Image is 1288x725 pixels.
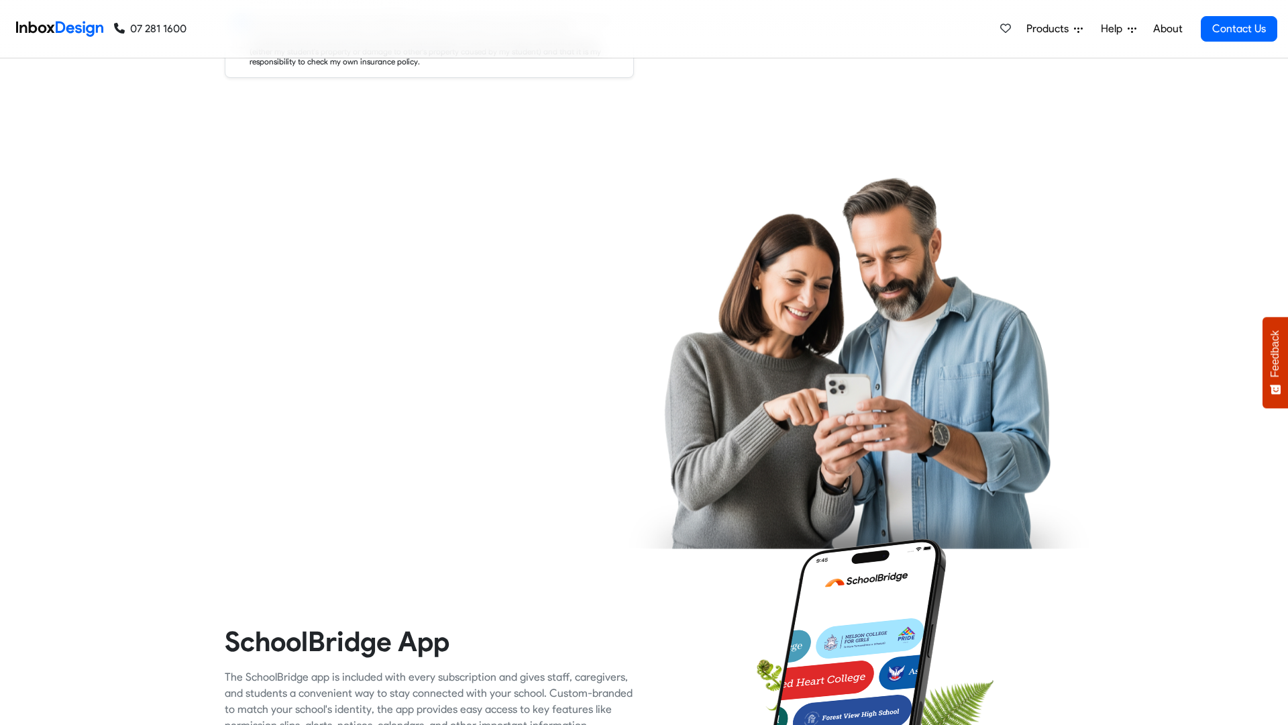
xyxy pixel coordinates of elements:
[1026,21,1074,37] span: Products
[1101,21,1128,37] span: Help
[629,177,1089,548] img: parents_using_phone.png
[1269,330,1281,377] span: Feedback
[225,624,634,659] heading: SchoolBridge App
[1263,317,1288,408] button: Feedback - Show survey
[1201,16,1277,42] a: Contact Us
[1021,15,1088,42] a: Products
[1095,15,1142,42] a: Help
[1149,15,1186,42] a: About
[114,21,186,37] a: 07 281 1600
